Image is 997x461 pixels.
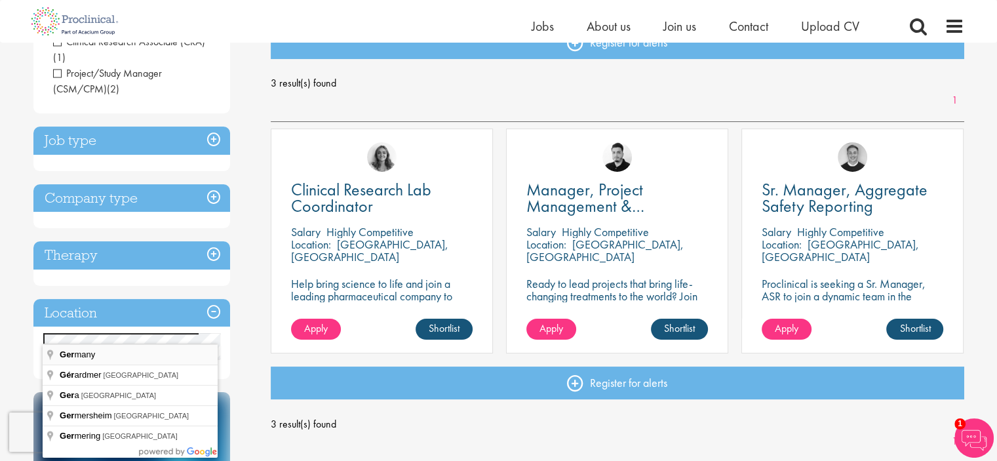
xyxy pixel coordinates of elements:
span: Salary [762,224,791,239]
a: Shortlist [886,319,943,340]
a: Sr. Manager, Aggregate Safety Reporting [762,182,943,214]
span: Location: [762,237,802,252]
span: Sr. Manager, Aggregate Safety Reporting [762,178,928,217]
span: [GEOGRAPHIC_DATA] [104,371,179,379]
h3: Company type [33,184,230,212]
span: 3 result(s) found [271,73,964,93]
a: Jobs [532,18,554,35]
p: [GEOGRAPHIC_DATA], [GEOGRAPHIC_DATA] [762,237,919,264]
span: Manager, Project Management & Operational Delivery [526,178,667,233]
a: 1 [945,93,964,108]
a: Join us [663,18,696,35]
span: (1) [53,50,66,64]
span: Location: [526,237,566,252]
span: [GEOGRAPHIC_DATA] [102,432,178,440]
h3: Job type [33,127,230,155]
span: 3 result(s) found [271,414,964,434]
span: [GEOGRAPHIC_DATA] [113,412,189,420]
p: Help bring science to life and join a leading pharmaceutical company to play a key role in delive... [291,277,473,340]
a: Apply [526,319,576,340]
span: mersheim [60,411,113,420]
a: 1 [945,434,964,449]
span: Gér [60,370,74,380]
span: Apply [304,321,328,335]
p: Proclinical is seeking a Sr. Manager, ASR to join a dynamic team in the oncology and pharmaceutic... [762,277,943,315]
img: Chatbot [954,418,994,458]
p: Highly Competitive [326,224,414,239]
h3: Location [33,299,230,327]
h3: Therapy [33,241,230,270]
span: 1 [954,418,966,430]
a: Register for alerts [271,367,964,399]
a: About us [587,18,631,35]
p: [GEOGRAPHIC_DATA], [GEOGRAPHIC_DATA] [291,237,448,264]
span: many [60,350,97,359]
a: Shortlist [651,319,708,340]
span: Ger [60,390,74,400]
span: Salary [526,224,556,239]
span: Ger [60,431,74,441]
p: Ready to lead projects that bring life-changing treatments to the world? Join our client at the f... [526,277,708,340]
span: Project/Study Manager (CSM/CPM) [53,66,162,96]
span: Apply [775,321,798,335]
span: mering [60,431,102,441]
span: a [60,390,81,400]
span: [GEOGRAPHIC_DATA] [81,391,157,399]
span: Ger [60,411,74,420]
span: Apply [539,321,563,335]
p: Highly Competitive [562,224,649,239]
img: Jackie Cerchio [367,142,397,172]
img: Anderson Maldonado [602,142,632,172]
p: [GEOGRAPHIC_DATA], [GEOGRAPHIC_DATA] [526,237,684,264]
span: Clinical Research Lab Coordinator [291,178,431,217]
a: Contact [729,18,768,35]
p: Highly Competitive [797,224,884,239]
iframe: reCAPTCHA [9,412,177,452]
a: Upload CV [801,18,859,35]
span: ardmer [60,370,104,380]
span: Salary [291,224,321,239]
span: (2) [107,82,119,96]
a: Clinical Research Lab Coordinator [291,182,473,214]
a: Shortlist [416,319,473,340]
span: Location: [291,237,331,252]
a: Manager, Project Management & Operational Delivery [526,182,708,214]
a: Apply [291,319,341,340]
img: Bo Forsen [838,142,867,172]
a: Apply [762,319,811,340]
span: Ger [60,350,74,359]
